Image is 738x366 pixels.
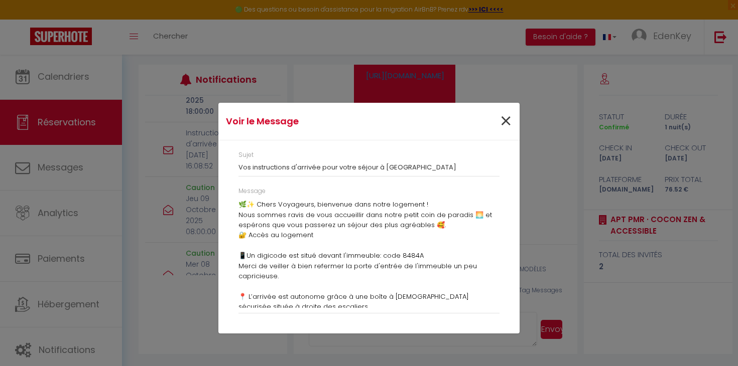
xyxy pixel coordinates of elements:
[238,210,500,231] p: Nous sommes ravis de vous accueillir dans notre petit coin de paradis 🌅 et espérons que vous pass...
[238,200,500,210] p: 🌿✨ Chers Voyageurs, bienvenue dans notre logement !
[500,106,512,136] span: ×
[238,150,254,160] label: Sujet
[238,163,500,171] h3: Vos instructions d'arrivée pour votre séjour à [GEOGRAPHIC_DATA]
[226,114,412,128] h4: Voir le Message
[500,111,512,132] button: Close
[238,187,266,196] label: Message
